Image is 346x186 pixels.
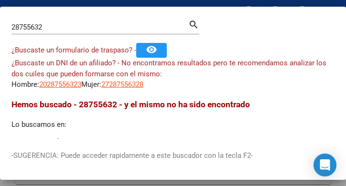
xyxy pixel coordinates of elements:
[146,44,157,55] mat-icon: remove_red_eye
[188,18,199,30] mat-icon: search
[314,154,336,176] div: Open Intercom Messenger
[11,46,136,54] span: ¿Buscaste un formulario de traspaso? -
[11,150,335,161] p: -SUGERENCIA: Puede acceder rapidamente a este buscador con la tecla F2-
[39,80,81,89] span: 20287556323
[11,59,326,78] span: ¿Buscaste un DNI de un afiliado? - No encontramos resultados pero te recomendamos analizar los do...
[11,58,335,90] div: Hombre: Mujer:
[101,80,143,89] span: 27287556328
[31,137,335,148] li: Padrón Ágil
[11,100,250,109] span: Hemos buscado - 28755632 - y el mismo no ha sido encontrado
